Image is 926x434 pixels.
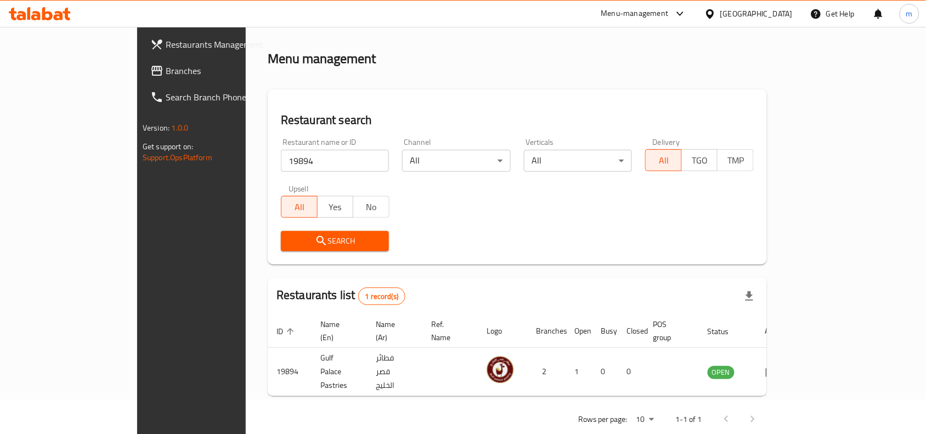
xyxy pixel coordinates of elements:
button: No [353,196,389,218]
span: Branches [166,64,283,77]
td: فطائر قصر الخليج [367,348,422,396]
span: m [906,8,913,20]
table: enhanced table [268,314,794,396]
span: TMP [722,153,749,168]
div: Export file [736,283,763,309]
div: All [402,150,510,172]
li: / [307,15,311,28]
th: Busy [592,314,618,348]
a: Restaurants Management [142,31,292,58]
span: Search [290,234,380,248]
button: Search [281,231,389,251]
label: Upsell [289,185,309,193]
span: Get support on: [143,139,193,154]
span: Restaurants Management [166,38,283,51]
span: Yes [322,199,349,215]
th: Branches [527,314,566,348]
span: 1.0.0 [171,121,188,135]
span: Menu management [315,15,388,28]
h2: Restaurants list [276,287,405,305]
td: 1 [566,348,592,396]
h2: Menu management [268,50,376,67]
span: All [650,153,677,168]
img: Gulf Palace Pastries [487,356,514,384]
label: Delivery [653,138,680,146]
span: Ref. Name [431,318,465,344]
span: Version: [143,121,170,135]
button: Yes [317,196,354,218]
input: Search for restaurant name or ID.. [281,150,389,172]
th: Logo [478,314,527,348]
button: TGO [681,149,718,171]
span: TGO [686,153,714,168]
div: All [524,150,632,172]
a: Search Branch Phone [142,84,292,110]
th: Closed [618,314,645,348]
div: [GEOGRAPHIC_DATA] [720,8,793,20]
th: Action [756,314,794,348]
a: Support.OpsPlatform [143,150,212,165]
span: POS group [653,318,686,344]
div: Menu [765,365,786,379]
th: Open [566,314,592,348]
div: Menu-management [601,7,669,20]
span: OPEN [708,366,735,379]
h2: Restaurant search [281,112,754,128]
span: Search Branch Phone [166,91,283,104]
td: 0 [618,348,645,396]
div: Total records count [358,288,406,305]
button: All [645,149,682,171]
span: All [286,199,313,215]
span: Status [708,325,743,338]
div: Rows per page: [632,412,658,428]
button: TMP [717,149,754,171]
span: Name (Ar) [376,318,409,344]
td: 2 [527,348,566,396]
span: ID [276,325,297,338]
span: 1 record(s) [359,291,405,302]
p: 1-1 of 1 [676,413,702,426]
button: All [281,196,318,218]
td: Gulf Palace Pastries [312,348,367,396]
p: Rows per page: [578,413,628,426]
a: Branches [142,58,292,84]
span: No [358,199,385,215]
span: Name (En) [320,318,354,344]
td: 0 [592,348,618,396]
